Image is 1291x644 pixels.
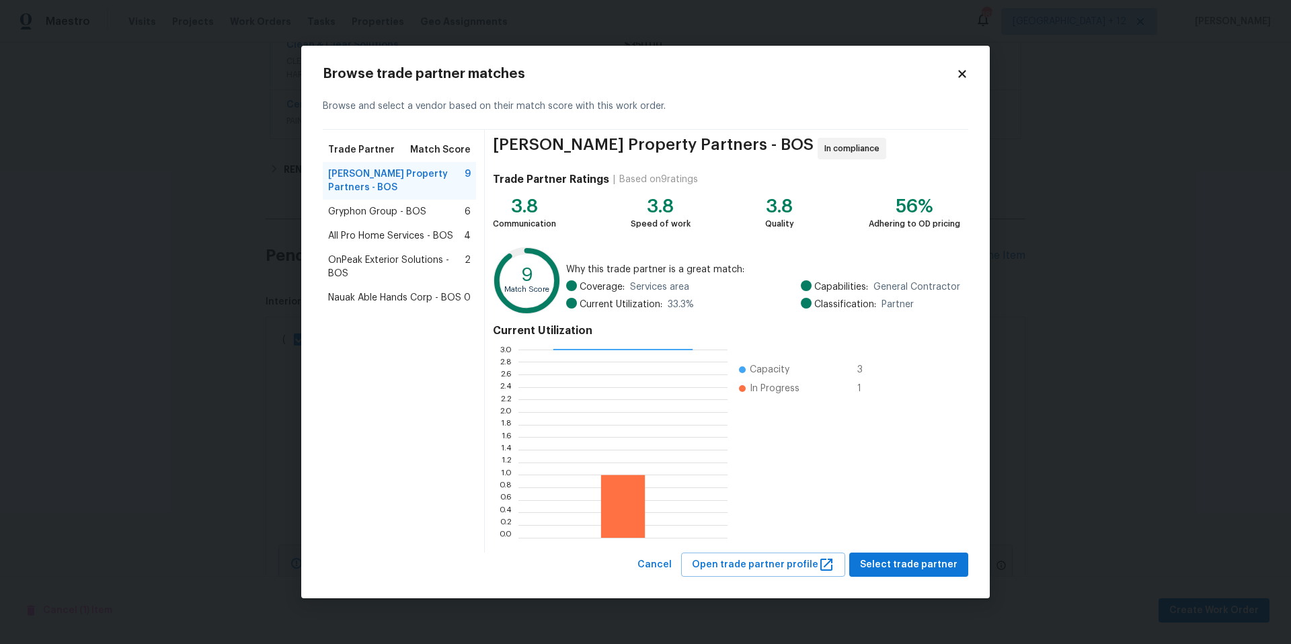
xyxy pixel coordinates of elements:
span: In Progress [750,382,799,395]
span: 4 [464,229,471,243]
h4: Current Utilization [493,324,960,337]
span: Partner [882,298,914,311]
span: OnPeak Exterior Solutions - BOS [328,253,465,280]
div: 3.8 [493,200,556,213]
text: 9 [521,265,533,284]
text: 2.8 [500,358,512,366]
span: Cancel [637,557,672,573]
span: [PERSON_NAME] Property Partners - BOS [328,167,465,194]
span: 33.3 % [668,298,694,311]
div: Browse and select a vendor based on their match score with this work order. [323,83,968,130]
span: Open trade partner profile [692,557,834,573]
span: Trade Partner [328,143,395,157]
span: Current Utilization: [580,298,662,311]
span: All Pro Home Services - BOS [328,229,453,243]
span: Nauak Able Hands Corp - BOS [328,291,461,305]
text: 1.8 [501,420,512,428]
span: 2 [465,253,471,280]
span: 9 [465,167,471,194]
div: Based on 9 ratings [619,173,698,186]
text: 0.2 [500,521,512,529]
text: 1.6 [502,433,512,441]
span: Capacity [750,363,789,376]
button: Cancel [632,553,677,577]
span: General Contractor [873,280,960,294]
div: Speed of work [631,217,691,231]
text: 3.0 [500,345,512,353]
text: 1.4 [501,446,512,454]
h2: Browse trade partner matches [323,67,956,81]
text: 2.4 [500,383,512,391]
text: 2.2 [500,395,512,403]
text: 0.8 [499,483,512,491]
text: 1.2 [502,458,512,466]
text: Match Score [504,286,549,293]
button: Select trade partner [849,553,968,577]
div: Communication [493,217,556,231]
span: Capabilities: [814,280,868,294]
text: 1.0 [501,471,512,479]
text: 0.6 [500,495,512,504]
div: 3.8 [765,200,794,213]
button: Open trade partner profile [681,553,845,577]
text: 0.4 [499,508,512,516]
text: 0.0 [499,533,512,541]
span: 3 [857,363,879,376]
span: Why this trade partner is a great match: [566,263,960,276]
span: 1 [857,382,879,395]
div: 56% [869,200,960,213]
span: [PERSON_NAME] Property Partners - BOS [493,138,814,159]
span: In compliance [824,142,885,155]
text: 2.0 [500,408,512,416]
span: Gryphon Group - BOS [328,205,426,218]
span: Classification: [814,298,876,311]
span: Coverage: [580,280,625,294]
span: Services area [630,280,689,294]
div: | [609,173,619,186]
span: Select trade partner [860,557,957,573]
span: Match Score [410,143,471,157]
span: 6 [465,205,471,218]
h4: Trade Partner Ratings [493,173,609,186]
div: Quality [765,217,794,231]
span: 0 [464,291,471,305]
div: Adhering to OD pricing [869,217,960,231]
div: 3.8 [631,200,691,213]
text: 2.6 [500,370,512,378]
